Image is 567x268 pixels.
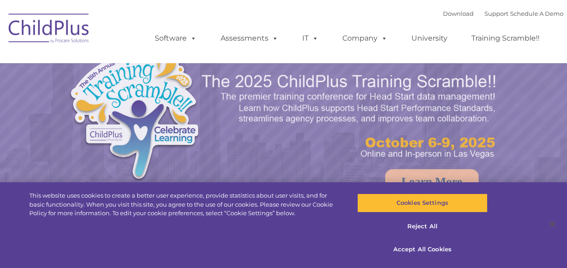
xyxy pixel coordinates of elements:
a: Download [443,10,474,17]
a: University [402,29,456,47]
a: Schedule A Demo [510,10,563,17]
font: | [443,10,563,17]
button: Cookies Settings [357,194,488,213]
a: Training Scramble!! [462,29,549,47]
button: Close [543,214,562,234]
button: Reject All [357,217,488,236]
a: Company [333,29,396,47]
button: Accept All Cookies [357,240,488,259]
a: Assessments [212,29,287,47]
div: This website uses cookies to create a better user experience, provide statistics about user visit... [29,191,340,218]
a: Software [146,29,206,47]
img: ChildPlus by Procare Solutions [4,7,94,52]
a: IT [293,29,327,47]
a: Support [484,10,508,17]
a: Learn More [385,169,479,194]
